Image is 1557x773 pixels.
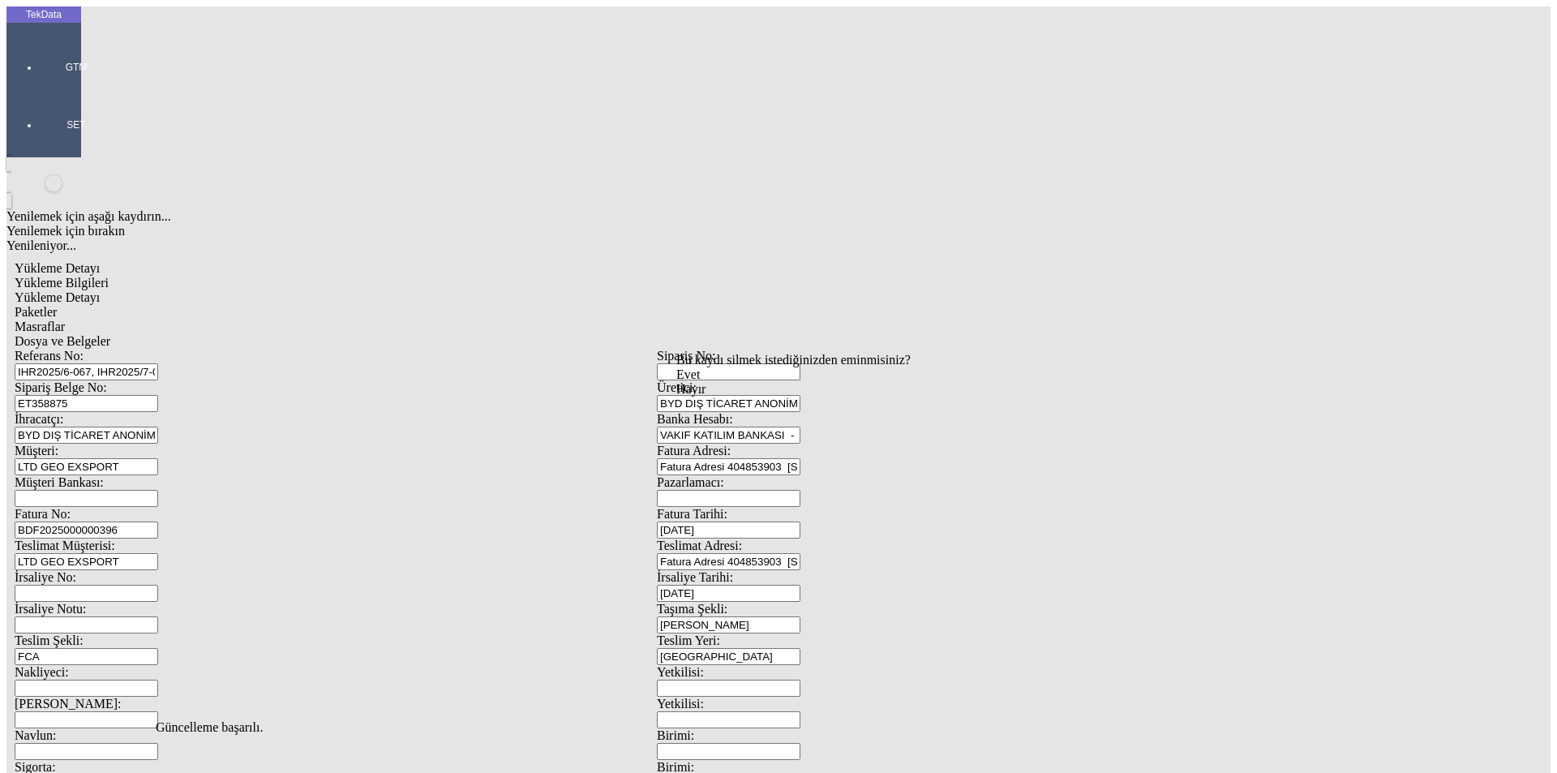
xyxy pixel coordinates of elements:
span: Üretici: [657,380,697,394]
div: Yenilemek için aşağı kaydırın... [6,209,1307,224]
span: Teslim Yeri: [657,633,720,647]
span: Teslimat Müşterisi: [15,539,115,552]
span: Fatura Adresi: [657,444,731,457]
span: Navlun: [15,728,57,742]
span: Yetkilisi: [657,665,704,679]
span: Referans No: [15,349,84,363]
span: Hayır [676,382,706,396]
span: Taşıma Şekli: [657,602,727,616]
span: Fatura Tarihi: [657,507,727,521]
div: Evet [676,367,911,382]
span: İrsaliye Tarihi: [657,570,733,584]
span: Fatura No: [15,507,71,521]
span: [PERSON_NAME]: [15,697,122,711]
span: Birimi: [657,728,694,742]
span: Nakliyeci: [15,665,69,679]
span: Masraflar [15,320,65,333]
span: İhracatçı: [15,412,63,426]
div: Yenilemek için bırakın [6,224,1307,238]
span: Banka Hesabı: [657,412,733,426]
span: SET [52,118,101,131]
span: Müşteri: [15,444,58,457]
span: Paketler [15,305,57,319]
span: İrsaliye Notu: [15,602,86,616]
span: İrsaliye No: [15,570,76,584]
div: Yenileniyor... [6,238,1307,253]
span: Sipariş Belge No: [15,380,107,394]
span: Teslimat Adresi: [657,539,742,552]
div: Hayır [676,382,911,397]
span: Yükleme Detayı [15,290,100,304]
span: Teslim Şekli: [15,633,84,647]
span: Evet [676,367,700,381]
span: Müşteri Bankası: [15,475,104,489]
span: Yetkilisi: [657,697,704,711]
span: GTM [52,61,101,74]
span: Yükleme Bilgileri [15,276,109,290]
span: Pazarlamacı: [657,475,724,489]
span: Dosya ve Belgeler [15,334,110,348]
div: Bu kaydı silmek istediğinizden eminmisiniz? [676,353,911,367]
div: Güncelleme başarılı. [156,720,1401,735]
span: Sipariş No: [657,349,715,363]
span: Yükleme Detayı [15,261,100,275]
